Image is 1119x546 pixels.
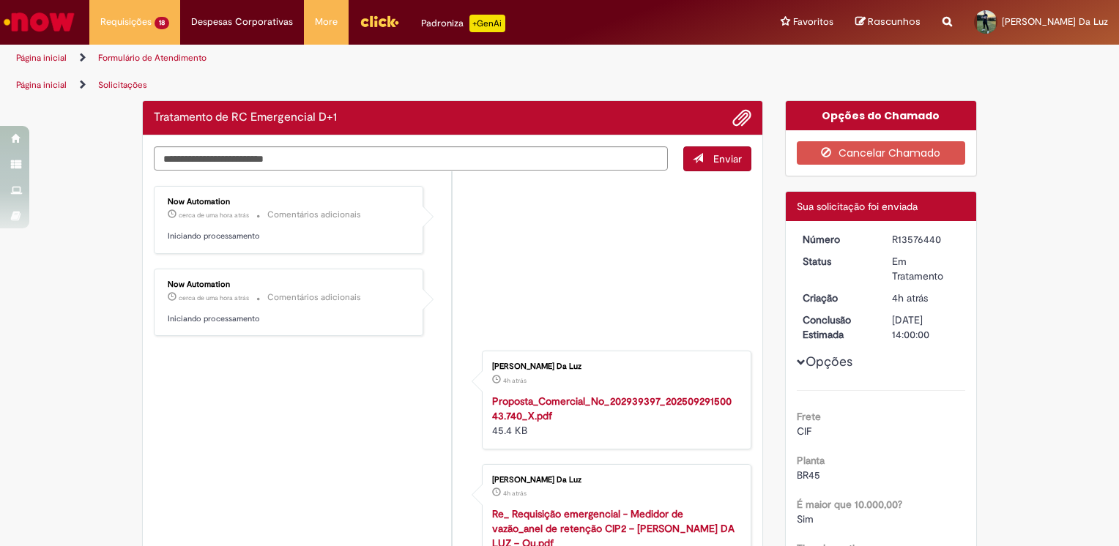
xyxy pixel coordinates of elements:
textarea: Digite sua mensagem aqui... [154,146,668,171]
dt: Status [792,254,882,269]
button: Adicionar anexos [732,108,751,127]
div: [PERSON_NAME] Da Luz [492,362,736,371]
img: click_logo_yellow_360x200.png [360,10,399,32]
div: Now Automation [168,198,412,206]
span: Requisições [100,15,152,29]
b: Frete [797,410,821,423]
p: +GenAi [469,15,505,32]
time: 29/09/2025 12:04:53 [503,376,527,385]
div: R13576440 [892,232,960,247]
small: Comentários adicionais [267,209,361,221]
div: Opções do Chamado [786,101,977,130]
span: [PERSON_NAME] Da Luz [1002,15,1108,28]
span: 4h atrás [503,489,527,498]
span: Favoritos [793,15,833,29]
div: Padroniza [421,15,505,32]
div: [PERSON_NAME] Da Luz [492,476,736,485]
span: cerca de uma hora atrás [179,211,249,220]
span: 4h atrás [503,376,527,385]
a: Rascunhos [855,15,921,29]
a: Solicitações [98,79,147,91]
a: Página inicial [16,52,67,64]
b: Planta [797,454,825,467]
div: [DATE] 14:00:00 [892,313,960,342]
span: More [315,15,338,29]
span: Enviar [713,152,742,165]
span: 4h atrás [892,291,928,304]
span: 18 [155,17,169,29]
p: Iniciando processamento [168,313,412,325]
div: 45.4 KB [492,394,736,438]
time: 29/09/2025 15:06:35 [179,211,249,220]
span: Despesas Corporativas [191,15,293,29]
dt: Número [792,232,882,247]
div: Em Tratamento [892,254,960,283]
button: Cancelar Chamado [797,141,966,165]
time: 29/09/2025 12:04:36 [503,489,527,498]
span: Rascunhos [868,15,921,29]
div: 29/09/2025 12:05:01 [892,291,960,305]
b: É maior que 10.000,00? [797,498,902,511]
time: 29/09/2025 12:05:01 [892,291,928,304]
a: Formulário de Atendimento [98,52,207,64]
span: BR45 [797,468,820,482]
ul: Trilhas de página [11,72,735,99]
div: Now Automation [168,280,412,289]
ul: Trilhas de página [11,45,735,72]
span: Sua solicitação foi enviada [797,200,918,213]
img: ServiceNow [1,7,77,37]
dt: Criação [792,291,882,305]
span: CIF [797,425,811,438]
button: Enviar [683,146,751,171]
a: Proposta_Comercial_No_202939397_20250929150043.740_X.pdf [492,394,732,422]
span: Sim [797,512,814,526]
dt: Conclusão Estimada [792,313,882,342]
small: Comentários adicionais [267,291,361,304]
a: Página inicial [16,79,67,91]
span: cerca de uma hora atrás [179,293,249,302]
time: 29/09/2025 15:01:04 [179,293,249,302]
p: Iniciando processamento [168,231,412,242]
h2: Tratamento de RC Emergencial D+1 Histórico de tíquete [154,111,337,124]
